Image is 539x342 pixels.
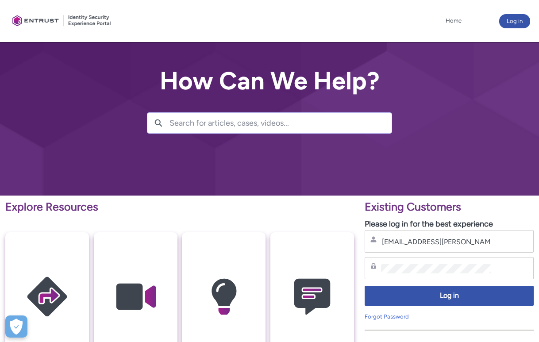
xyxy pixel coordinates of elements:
[381,237,491,246] input: Username
[365,218,534,230] p: Please log in for the best experience
[147,113,169,133] button: Search
[365,199,534,215] p: Existing Customers
[5,315,27,338] button: Open Preferences
[499,14,530,28] button: Log in
[443,14,464,27] a: Home
[5,315,27,338] div: Cookie Preferences
[147,67,392,95] h2: How Can We Help?
[370,291,528,301] span: Log in
[5,199,354,215] p: Explore Resources
[365,286,534,306] button: Log in
[169,113,392,133] input: Search for articles, cases, videos...
[365,313,409,320] a: Forgot Password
